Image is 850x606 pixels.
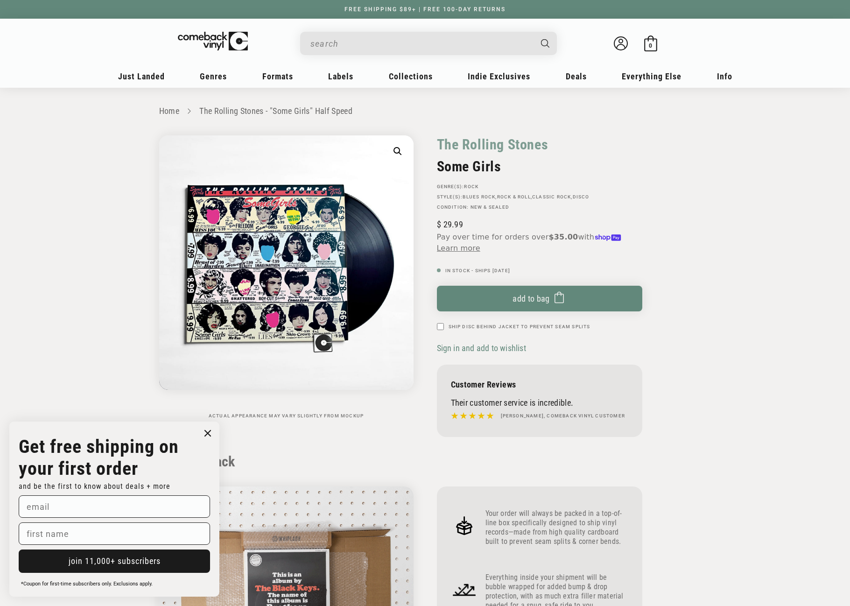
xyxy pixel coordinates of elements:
[310,34,532,53] input: When autocomplete results are available use up and down arrows to review and enter to select
[451,576,478,603] img: Frame_4_1.png
[21,581,153,587] span: *Coupon for first-time subscribers only. Exclusions apply.
[649,42,652,49] span: 0
[19,436,179,479] strong: Get free shipping on your first order
[622,71,681,81] span: Everything Else
[573,194,590,199] a: Disco
[437,219,441,229] span: $
[451,410,494,422] img: star5.svg
[159,453,691,470] h2: How We Pack
[437,268,642,274] p: In Stock - Ships [DATE]
[19,522,210,545] input: first name
[437,343,529,353] button: Sign in and add to wishlist
[497,194,531,199] a: Rock & Roll
[566,71,587,81] span: Deals
[118,71,165,81] span: Just Landed
[159,106,179,116] a: Home
[201,426,215,440] button: Close dialog
[328,71,353,81] span: Labels
[199,106,352,116] a: The Rolling Stones - "Some Girls" Half Speed
[437,194,642,200] p: STYLE(S): , , ,
[19,495,210,518] input: email
[513,294,550,303] span: Add to bag
[437,343,526,353] span: Sign in and add to wishlist
[262,71,293,81] span: Formats
[533,32,558,55] button: Search
[437,286,642,311] button: Add to bag
[437,135,548,154] a: The Rolling Stones
[200,71,227,81] span: Genres
[717,71,732,81] span: Info
[449,323,590,330] label: Ship Disc Behind Jacket To Prevent Seam Splits
[335,6,515,13] a: FREE SHIPPING $89+ | FREE 100-DAY RETURNS
[451,398,628,408] p: Their customer service is incredible.
[468,71,530,81] span: Indie Exclusives
[463,194,495,199] a: Blues Rock
[437,219,463,229] span: 29.99
[464,184,478,189] a: Rock
[19,482,170,491] span: and be the first to know about deals + more
[159,105,691,118] nav: breadcrumbs
[451,380,628,389] p: Customer Reviews
[159,135,414,419] media-gallery: Gallery Viewer
[437,184,642,190] p: GENRE(S):
[437,204,642,210] p: Condition: New & Sealed
[501,412,625,420] h4: [PERSON_NAME], Comeback Vinyl customer
[19,550,210,573] button: join 11,000+ subscribers
[485,509,628,546] p: Your order will always be packed in a top-of-line box specifically designed to ship vinyl records...
[532,194,571,199] a: Classic Rock
[451,512,478,539] img: Frame_4.png
[300,32,557,55] div: Search
[437,158,642,175] h2: Some Girls
[159,413,414,419] p: Actual appearance may vary slightly from mockup
[389,71,433,81] span: Collections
